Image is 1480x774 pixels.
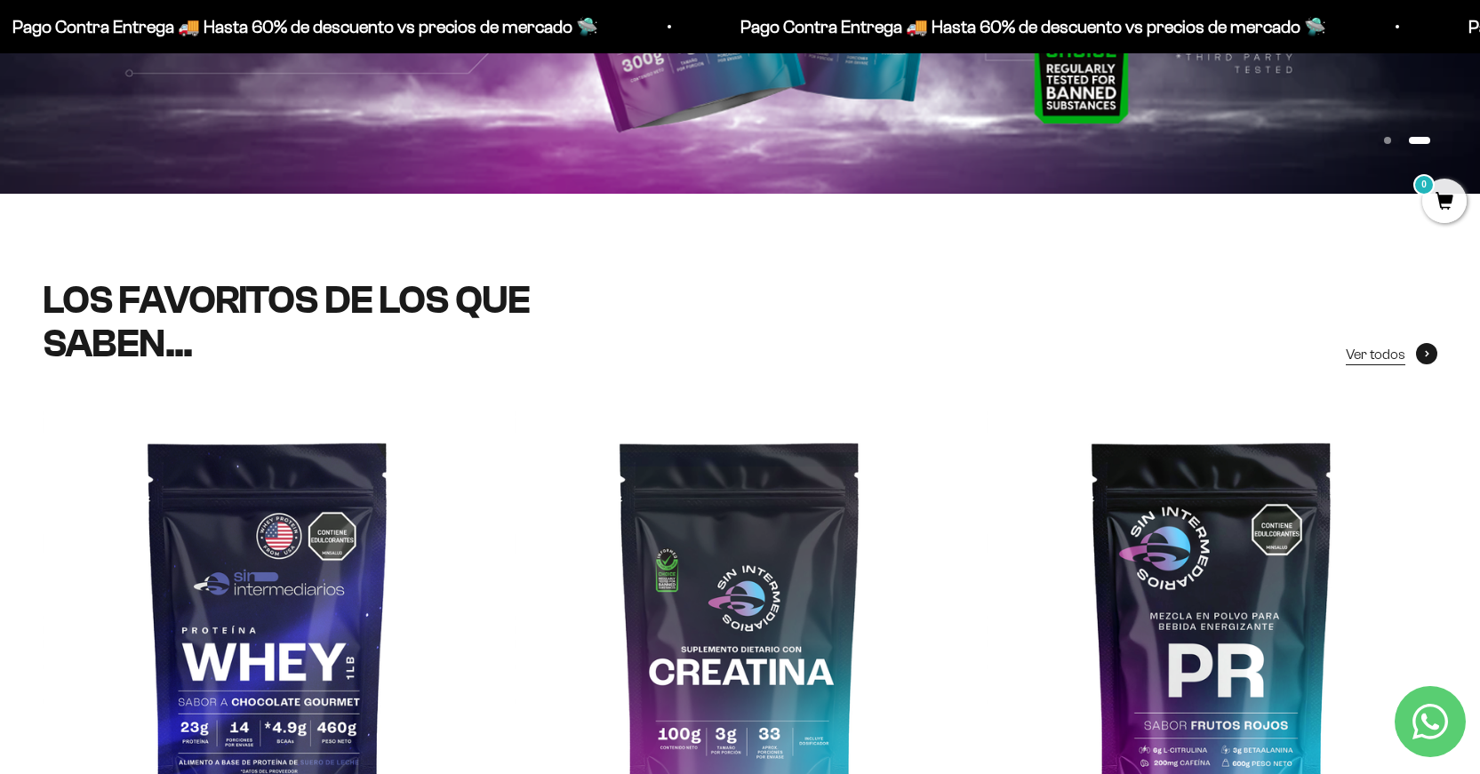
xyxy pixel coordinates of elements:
[1346,343,1405,366] span: Ver todos
[1422,193,1467,212] a: 0
[1413,174,1435,195] mark: 0
[10,12,596,41] p: Pago Contra Entrega 🚚 Hasta 60% de descuento vs precios de mercado 🛸
[1346,343,1437,366] a: Ver todos
[738,12,1324,41] p: Pago Contra Entrega 🚚 Hasta 60% de descuento vs precios de mercado 🛸
[43,278,530,364] split-lines: LOS FAVORITOS DE LOS QUE SABEN...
